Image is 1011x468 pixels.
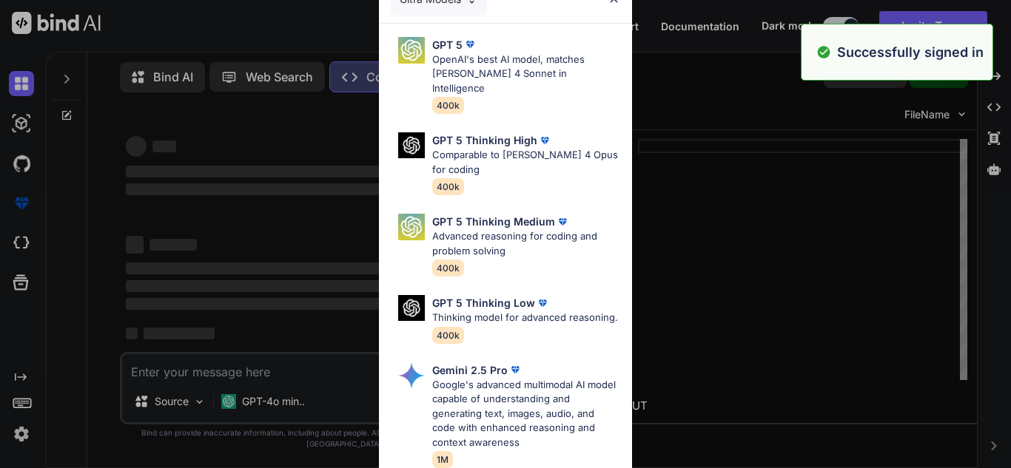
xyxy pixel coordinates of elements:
span: 400k [432,178,464,195]
p: Thinking model for advanced reasoning. [432,311,618,325]
span: 400k [432,97,464,114]
img: alert [816,42,831,62]
img: Pick Models [398,214,425,240]
p: Successfully signed in [837,42,984,62]
img: premium [555,214,570,229]
p: Comparable to [PERSON_NAME] 4 Opus for coding [432,148,620,177]
span: 400k [432,327,464,344]
p: GPT 5 [432,37,463,52]
img: premium [508,362,523,377]
p: GPT 5 Thinking Medium [432,214,555,229]
p: OpenAI's best AI model, matches [PERSON_NAME] 4 Sonnet in Intelligence [432,52,620,96]
span: 400k [432,260,464,277]
img: Pick Models [398,132,425,158]
p: Gemini 2.5 Pro [432,362,508,378]
img: premium [463,37,477,52]
span: 1M [432,451,453,468]
img: premium [535,296,550,311]
p: GPT 5 Thinking High [432,132,537,148]
img: Pick Models [398,362,425,389]
img: Pick Models [398,37,425,64]
p: Google's advanced multimodal AI model capable of understanding and generating text, images, audio... [432,378,620,450]
img: premium [537,133,552,148]
p: GPT 5 Thinking Low [432,295,535,311]
img: Pick Models [398,295,425,321]
p: Advanced reasoning for coding and problem solving [432,229,620,258]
